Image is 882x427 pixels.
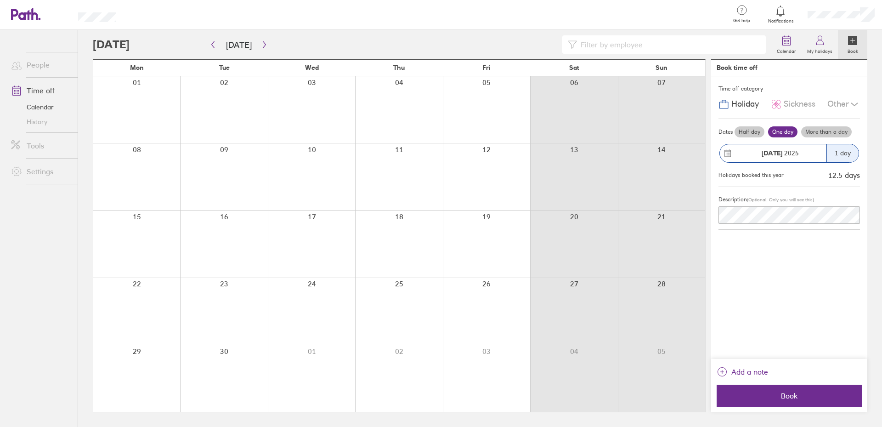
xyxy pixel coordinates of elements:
[768,126,797,137] label: One day
[731,99,759,109] span: Holiday
[577,36,760,53] input: Filter by employee
[393,64,405,71] span: Thu
[717,385,862,407] button: Book
[717,64,758,71] div: Book time off
[802,46,838,54] label: My holidays
[802,30,838,59] a: My holidays
[723,392,855,400] span: Book
[717,364,768,379] button: Add a note
[219,37,259,52] button: [DATE]
[784,99,815,109] span: Sickness
[130,64,144,71] span: Mon
[747,197,814,203] span: (Optional. Only you will see this)
[569,64,579,71] span: Sat
[4,100,78,114] a: Calendar
[771,46,802,54] label: Calendar
[828,171,860,179] div: 12.5 days
[4,162,78,181] a: Settings
[827,96,860,113] div: Other
[718,82,860,96] div: Time off category
[727,18,757,23] span: Get help
[482,64,491,71] span: Fri
[762,149,799,157] span: 2025
[838,30,867,59] a: Book
[801,126,852,137] label: More than a day
[4,81,78,100] a: Time off
[766,5,796,24] a: Notifications
[771,30,802,59] a: Calendar
[219,64,230,71] span: Tue
[718,172,784,178] div: Holidays booked this year
[826,144,859,162] div: 1 day
[762,149,782,157] strong: [DATE]
[656,64,667,71] span: Sun
[718,196,747,203] span: Description
[718,139,860,167] button: [DATE] 20251 day
[4,56,78,74] a: People
[305,64,319,71] span: Wed
[842,46,864,54] label: Book
[4,114,78,129] a: History
[731,364,768,379] span: Add a note
[735,126,764,137] label: Half day
[4,137,78,155] a: Tools
[718,129,733,135] span: Dates
[766,18,796,24] span: Notifications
